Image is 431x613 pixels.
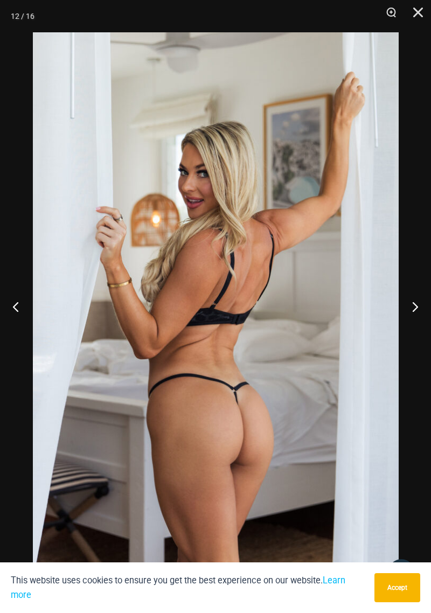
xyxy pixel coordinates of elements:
[11,575,345,600] a: Learn more
[391,280,431,333] button: Next
[374,573,420,602] button: Accept
[11,573,366,602] p: This website uses cookies to ensure you get the best experience on our website.
[33,32,399,581] img: Nights Fall Silver Leopard 1036 Bra 6516 Micro 02
[11,8,34,24] div: 12 / 16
